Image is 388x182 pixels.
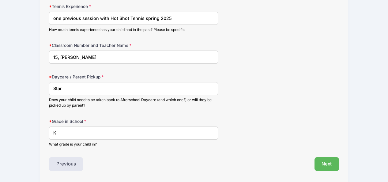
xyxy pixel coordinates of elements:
[49,157,83,171] button: Previous
[49,142,218,147] div: What grade is your child in?
[49,118,146,124] label: Grade in School
[49,27,218,32] div: How much tennis experience has your child had in the past? Please be specific
[49,3,146,9] label: Tennis Experience
[49,74,146,80] label: Daycare / Parent Pickup
[49,42,146,48] label: Classroom Number and Teacher Name
[49,97,218,108] div: Does your child need to be taken back to Afterschool Daycare (and which one?) or will they be pic...
[315,157,339,171] button: Next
